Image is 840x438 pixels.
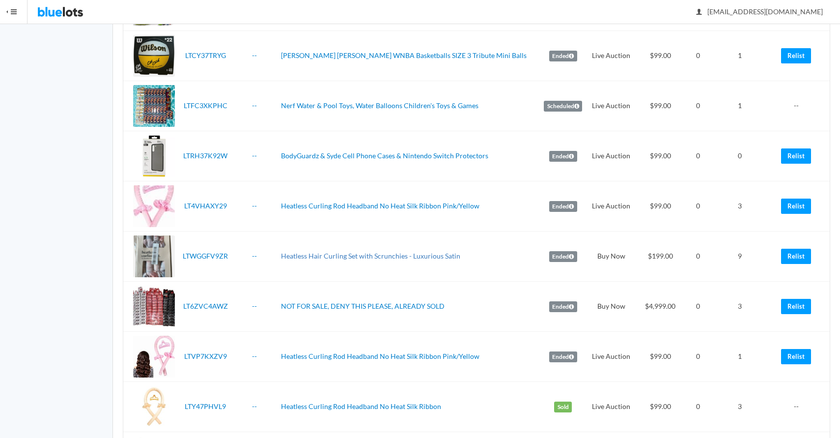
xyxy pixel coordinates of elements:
a: -- [252,51,257,59]
td: 3 [711,181,769,232]
a: Heatless Curling Rod Headband No Heat Silk Ribbon Pink/Yellow [281,352,479,360]
td: 1 [711,81,769,131]
label: Ended [549,201,577,212]
ion-icon: person [694,8,704,17]
a: Nerf Water & Pool Toys, Water Balloons Children's Toys & Games [281,101,478,110]
td: Live Auction [586,181,636,232]
td: $99.00 [636,81,685,131]
td: -- [769,382,830,432]
td: 0 [685,382,711,432]
td: 0 [685,232,711,282]
td: Live Auction [586,382,636,432]
td: 0 [685,282,711,332]
a: -- [252,101,257,110]
a: Relist [781,48,811,63]
a: -- [252,252,257,260]
td: 0 [711,131,769,181]
td: 0 [685,181,711,232]
span: [EMAIL_ADDRESS][DOMAIN_NAME] [697,7,823,16]
a: Heatless Curling Rod Headband No Heat Silk Ribbon [281,402,441,410]
td: Live Auction [586,81,636,131]
a: Relist [781,349,811,364]
td: $99.00 [636,181,685,232]
a: LTCY37TRYG [185,51,226,59]
a: LTRH37K92W [183,151,227,160]
td: 0 [685,31,711,81]
td: $99.00 [636,382,685,432]
td: 1 [711,31,769,81]
td: Live Auction [586,131,636,181]
a: NOT FOR SALE, DENY THIS PLEASE, ALREADY SOLD [281,302,445,310]
a: LT4VHAXY29 [184,202,227,210]
a: LTY47PHVL9 [185,402,226,410]
label: Sold [554,402,572,412]
td: 0 [685,332,711,382]
label: Ended [549,51,577,61]
a: Relist [781,199,811,214]
label: Ended [549,351,577,362]
td: 9 [711,232,769,282]
td: $199.00 [636,232,685,282]
a: LTWGGFV9ZR [183,252,228,260]
td: Live Auction [586,332,636,382]
a: -- [252,151,257,160]
label: Scheduled [544,101,582,112]
td: 1 [711,332,769,382]
td: Buy Now [586,282,636,332]
td: Buy Now [586,232,636,282]
label: Ended [549,251,577,262]
a: LT6ZVC4AWZ [183,302,228,310]
td: 3 [711,282,769,332]
a: BodyGuardz & Syde Cell Phone Cases & Nintendo Switch Protectors [281,151,488,160]
td: 3 [711,382,769,432]
td: $99.00 [636,332,685,382]
a: Heatless Curling Rod Headband No Heat Silk Ribbon Pink/Yellow [281,202,479,210]
td: 0 [685,81,711,131]
a: Heatless Hair Curling Set with Scrunchies - Luxurious Satin [281,252,460,260]
a: [PERSON_NAME] [PERSON_NAME] WNBA Basketballs SIZE 3 Tribute Mini Balls [281,51,527,59]
td: -- [769,81,830,131]
td: $99.00 [636,131,685,181]
a: Relist [781,299,811,314]
a: Relist [781,249,811,264]
a: -- [252,352,257,360]
a: -- [252,202,257,210]
td: $4,999.00 [636,282,685,332]
a: -- [252,302,257,310]
a: LTFC3XKPHC [184,101,227,110]
label: Ended [549,151,577,162]
td: $99.00 [636,31,685,81]
td: Live Auction [586,31,636,81]
label: Ended [549,301,577,312]
a: Relist [781,148,811,164]
a: -- [252,402,257,410]
a: LTVP7KXZV9 [184,352,227,360]
td: 0 [685,131,711,181]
